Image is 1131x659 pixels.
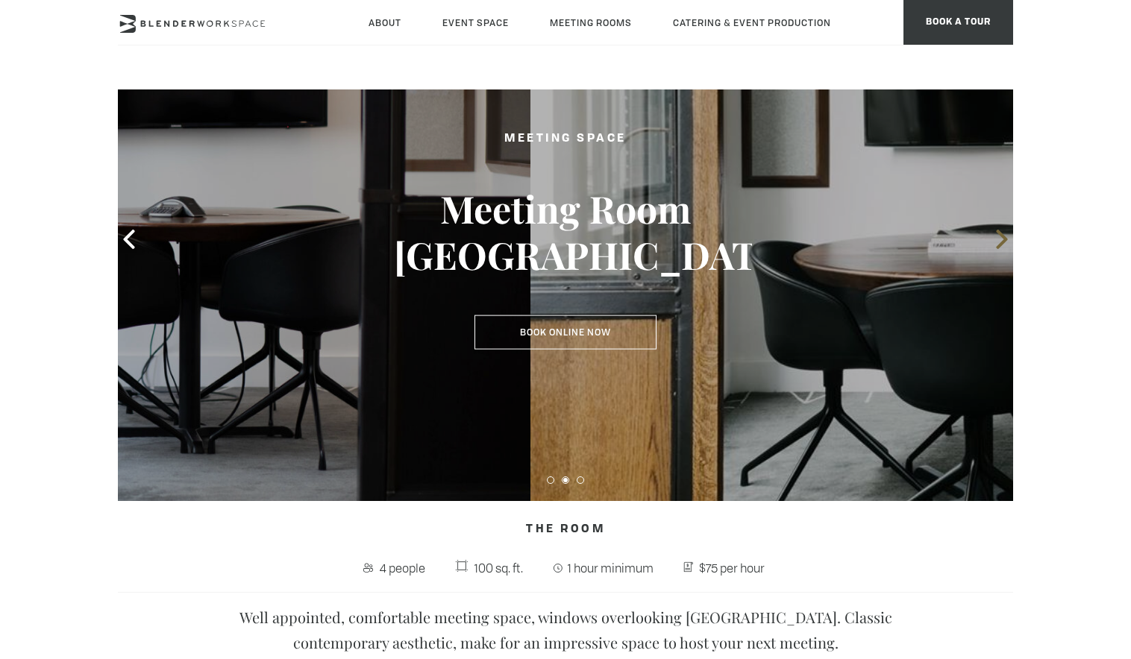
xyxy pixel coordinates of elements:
[1056,587,1131,659] iframe: Chat Widget
[192,605,939,655] p: Well appointed, comfortable meeting space, windows overlooking [GEOGRAPHIC_DATA]. Classic contemp...
[474,315,657,350] a: Book Online Now
[118,516,1013,544] h4: The Room
[376,556,429,580] span: 4 people
[695,556,768,580] span: $75 per hour
[394,186,737,278] h3: Meeting Room [GEOGRAPHIC_DATA]
[565,556,658,580] span: 1 hour minimum
[471,556,527,580] span: 100 sq. ft.
[394,130,737,148] h2: Meeting Space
